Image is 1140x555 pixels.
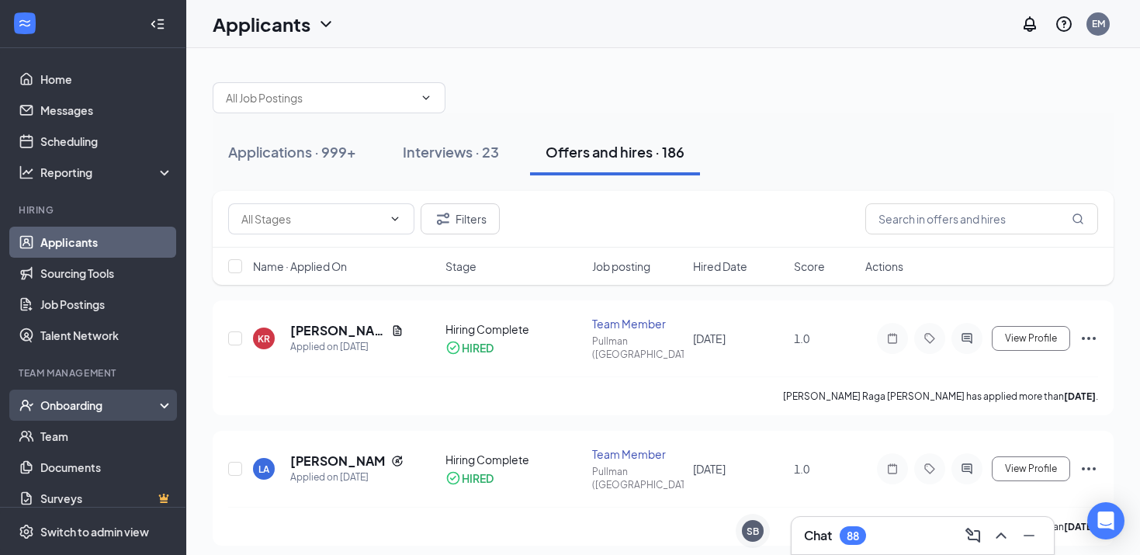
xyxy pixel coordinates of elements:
a: Team [40,421,173,452]
svg: WorkstreamLogo [17,16,33,31]
a: SurveysCrown [40,483,173,514]
span: 1.0 [794,331,809,345]
svg: ChevronDown [420,92,432,104]
input: Search in offers and hires [865,203,1098,234]
div: Reporting [40,165,174,180]
div: Hiring Complete [445,452,583,467]
div: 88 [847,529,859,543]
span: [DATE] [693,462,726,476]
div: Applied on [DATE] [290,339,404,355]
svg: Filter [434,210,452,228]
svg: ChevronDown [317,15,335,33]
a: Job Postings [40,289,173,320]
div: EM [1092,17,1105,30]
svg: Reapply [391,455,404,467]
a: Documents [40,452,173,483]
svg: ActiveChat [958,332,976,345]
span: View Profile [1005,333,1057,344]
svg: CheckmarkCircle [445,340,461,356]
div: Team Member [592,316,684,331]
a: Scheduling [40,126,173,157]
div: SB [747,525,759,538]
button: Minimize [1017,523,1041,548]
div: Pullman ([GEOGRAPHIC_DATA]) [592,465,684,491]
svg: Note [883,332,902,345]
div: Applications · 999+ [228,142,356,161]
div: Hiring Complete [445,321,583,337]
svg: Tag [920,463,939,475]
span: [DATE] [693,331,726,345]
input: All Stages [241,210,383,227]
svg: ChevronDown [389,213,401,225]
a: Messages [40,95,173,126]
span: Hired Date [693,258,747,274]
span: Score [794,258,825,274]
span: Name · Applied On [253,258,347,274]
div: Hiring [19,203,170,217]
h5: [PERSON_NAME] Raga [PERSON_NAME] [290,322,385,339]
span: Stage [445,258,476,274]
div: Pullman ([GEOGRAPHIC_DATA]) [592,335,684,361]
div: Offers and hires · 186 [546,142,684,161]
svg: Ellipses [1079,460,1098,478]
svg: CheckmarkCircle [445,470,461,486]
div: Team Member [592,446,684,462]
button: View Profile [992,456,1070,481]
svg: Analysis [19,165,34,180]
svg: Tag [920,332,939,345]
p: [PERSON_NAME] Raga [PERSON_NAME] has applied more than . [783,390,1098,403]
svg: Collapse [150,16,165,32]
a: Talent Network [40,320,173,351]
button: ComposeMessage [961,523,986,548]
b: [DATE] [1064,390,1096,402]
span: Actions [865,258,903,274]
span: 1.0 [794,462,809,476]
div: Team Management [19,366,170,380]
input: All Job Postings [226,89,414,106]
svg: MagnifyingGlass [1072,213,1084,225]
div: LA [258,463,269,476]
svg: UserCheck [19,397,34,413]
svg: ActiveChat [958,463,976,475]
h1: Applicants [213,11,310,37]
svg: Minimize [1020,526,1038,545]
svg: Notifications [1020,15,1039,33]
div: Applied on [DATE] [290,470,404,485]
svg: Note [883,463,902,475]
svg: ComposeMessage [964,526,982,545]
h5: [PERSON_NAME] [290,453,385,470]
h3: Chat [804,527,832,544]
div: Switch to admin view [40,524,149,539]
a: Sourcing Tools [40,258,173,289]
button: Filter Filters [421,203,500,234]
div: HIRED [462,340,494,356]
span: Job posting [592,258,650,274]
a: Home [40,64,173,95]
b: [DATE] [1064,521,1096,532]
button: ChevronUp [989,523,1014,548]
div: Interviews · 23 [403,142,499,161]
div: KR [258,332,270,345]
svg: QuestionInfo [1055,15,1073,33]
svg: Document [391,324,404,337]
svg: Ellipses [1079,329,1098,348]
div: Onboarding [40,397,160,413]
div: Open Intercom Messenger [1087,502,1124,539]
svg: ChevronUp [992,526,1010,545]
div: HIRED [462,470,494,486]
span: View Profile [1005,463,1057,474]
a: Applicants [40,227,173,258]
button: View Profile [992,326,1070,351]
svg: Settings [19,524,34,539]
